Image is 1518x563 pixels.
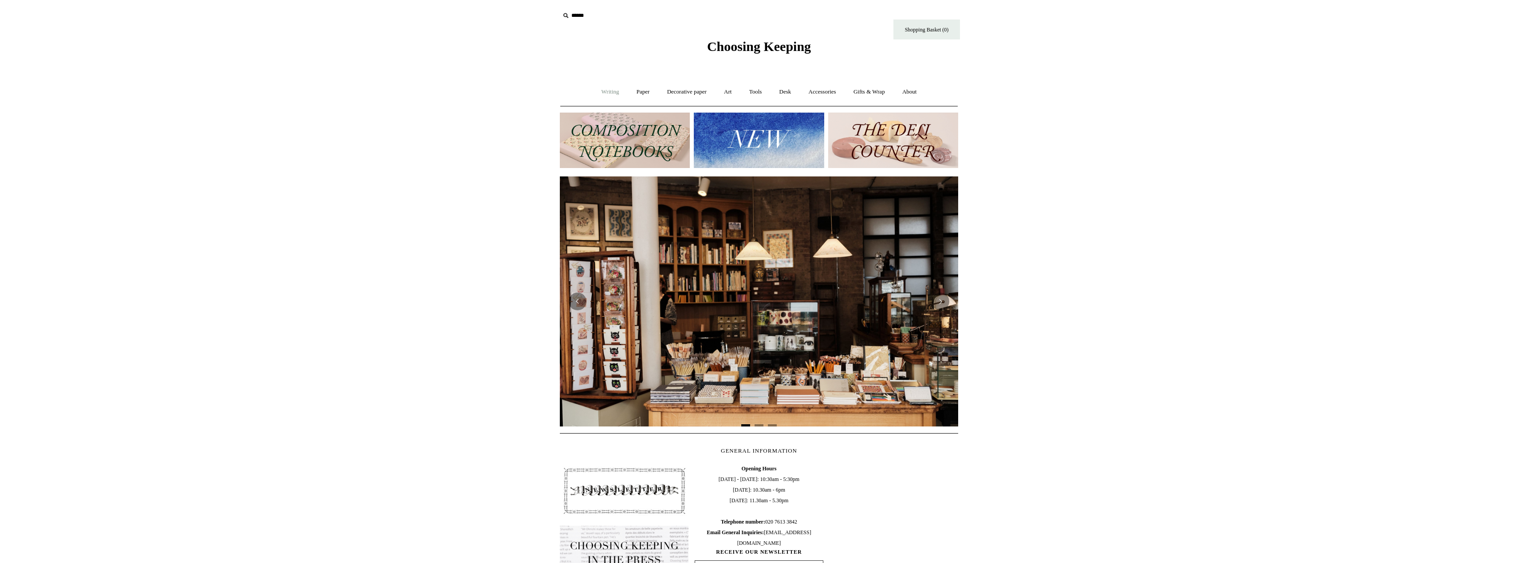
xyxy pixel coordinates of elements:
[741,465,776,472] b: Opening Hours
[659,80,715,104] a: Decorative paper
[629,80,658,104] a: Paper
[932,293,949,310] button: Next
[771,80,799,104] a: Desk
[707,529,764,536] b: Email General Inquiries:
[695,548,823,556] span: RECEIVE OUR NEWSLETTER
[801,80,844,104] a: Accessories
[694,113,824,168] img: New.jpg__PID:f73bdf93-380a-4a35-bcfe-7823039498e1
[741,424,750,426] button: Page 1
[716,80,739,104] a: Art
[763,519,765,525] b: :
[828,113,958,168] img: The Deli Counter
[846,80,893,104] a: Gifts & Wrap
[894,80,925,104] a: About
[569,293,586,310] button: Previous
[560,113,690,168] img: 202302 Composition ledgers.jpg__PID:69722ee6-fa44-49dd-a067-31375e5d54ec
[768,424,777,426] button: Page 3
[755,424,763,426] button: Page 2
[560,463,688,518] img: pf-4db91bb9--1305-Newsletter-Button_1200x.jpg
[707,46,811,52] a: Choosing Keeping
[721,447,797,454] span: GENERAL INFORMATION
[741,80,770,104] a: Tools
[707,39,811,54] span: Choosing Keeping
[695,463,823,548] span: [DATE] - [DATE]: 10:30am - 5:30pm [DATE]: 10.30am - 6pm [DATE]: 11.30am - 5.30pm 020 7613 3842
[893,20,960,39] a: Shopping Basket (0)
[560,176,958,426] img: 20250131 INSIDE OF THE SHOP.jpg__PID:b9484a69-a10a-4bde-9e8d-1408d3d5e6ad
[707,529,811,546] span: [EMAIL_ADDRESS][DOMAIN_NAME]
[594,80,627,104] a: Writing
[721,519,765,525] b: Telephone number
